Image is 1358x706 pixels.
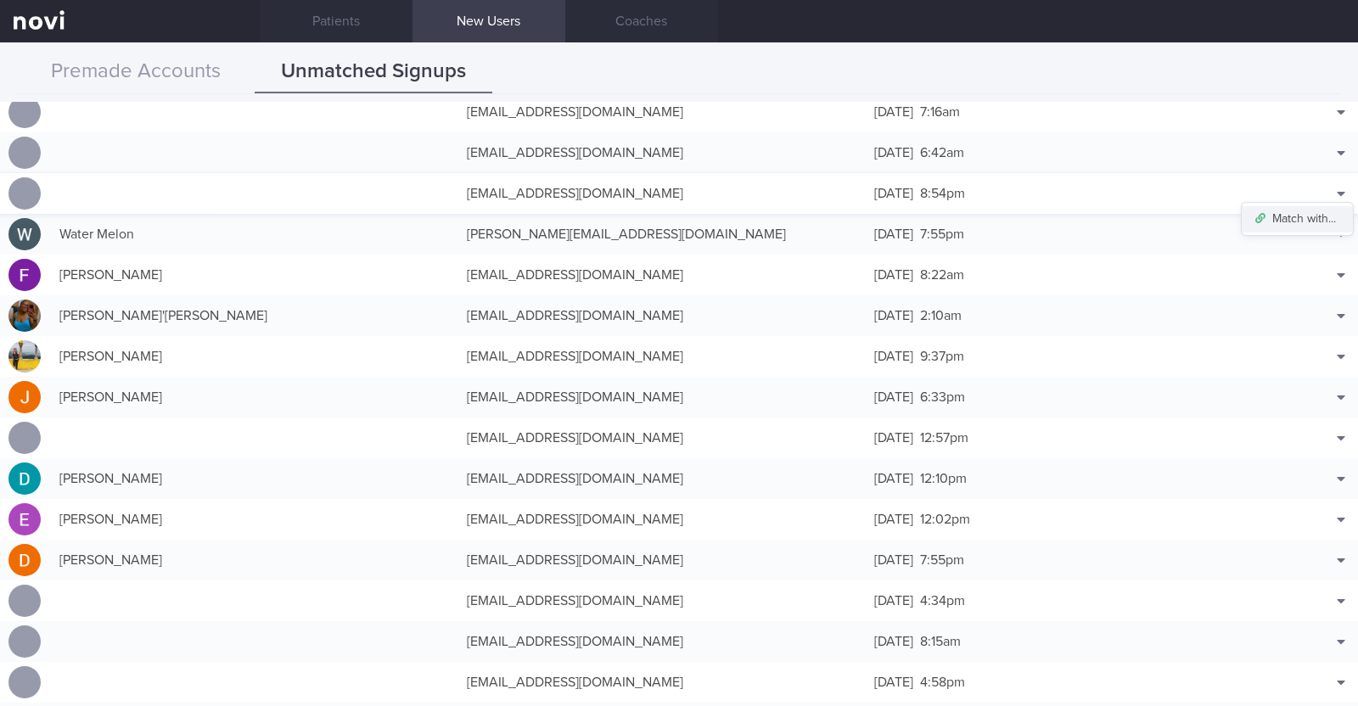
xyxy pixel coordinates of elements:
span: [DATE] [874,309,913,322]
div: [EMAIL_ADDRESS][DOMAIN_NAME] [458,584,866,618]
span: [DATE] [874,431,913,445]
div: [EMAIL_ADDRESS][DOMAIN_NAME] [458,95,866,129]
div: [EMAIL_ADDRESS][DOMAIN_NAME] [458,543,866,577]
div: [PERSON_NAME] [51,502,458,536]
div: [EMAIL_ADDRESS][DOMAIN_NAME] [458,339,866,373]
div: [EMAIL_ADDRESS][DOMAIN_NAME] [458,176,866,210]
span: 4:34pm [920,594,965,608]
span: 8:22am [920,268,964,282]
span: 12:02pm [920,513,970,526]
span: [DATE] [874,594,913,608]
span: [DATE] [874,675,913,689]
span: 2:10am [920,309,962,322]
div: [EMAIL_ADDRESS][DOMAIN_NAME] [458,665,866,699]
span: 12:57pm [920,431,968,445]
button: Unmatched Signups [255,51,492,93]
span: [DATE] [874,187,913,200]
div: [PERSON_NAME] [51,339,458,373]
button: Premade Accounts [17,51,255,93]
div: Water Melon [51,217,458,251]
span: 7:16am [920,105,960,119]
div: [PERSON_NAME][EMAIL_ADDRESS][DOMAIN_NAME] [458,217,866,251]
span: [DATE] [874,350,913,363]
div: [EMAIL_ADDRESS][DOMAIN_NAME] [458,299,866,333]
div: [PERSON_NAME] [51,462,458,496]
span: 7:55pm [920,553,964,567]
div: [PERSON_NAME] [51,543,458,577]
div: [PERSON_NAME] [51,380,458,414]
span: [DATE] [874,472,913,485]
span: [DATE] [874,268,913,282]
div: [EMAIL_ADDRESS][DOMAIN_NAME] [458,421,866,455]
span: 8:15am [920,635,961,648]
div: [EMAIL_ADDRESS][DOMAIN_NAME] [458,502,866,536]
button: Match with... [1242,206,1353,232]
span: [DATE] [874,146,913,160]
div: [PERSON_NAME] [51,258,458,292]
span: 7:55pm [920,227,964,241]
div: [EMAIL_ADDRESS][DOMAIN_NAME] [458,380,866,414]
div: [EMAIL_ADDRESS][DOMAIN_NAME] [458,625,866,658]
span: [DATE] [874,105,913,119]
span: [DATE] [874,553,913,567]
span: 12:10pm [920,472,967,485]
div: [PERSON_NAME]'[PERSON_NAME] [51,299,458,333]
span: 6:42am [920,146,964,160]
span: [DATE] [874,227,913,241]
div: [EMAIL_ADDRESS][DOMAIN_NAME] [458,258,866,292]
span: 6:33pm [920,390,965,404]
span: [DATE] [874,513,913,526]
span: [DATE] [874,390,913,404]
span: 9:37pm [920,350,964,363]
div: [EMAIL_ADDRESS][DOMAIN_NAME] [458,462,866,496]
span: 4:58pm [920,675,965,689]
div: [EMAIL_ADDRESS][DOMAIN_NAME] [458,136,866,170]
span: [DATE] [874,635,913,648]
span: 8:54pm [920,187,965,200]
